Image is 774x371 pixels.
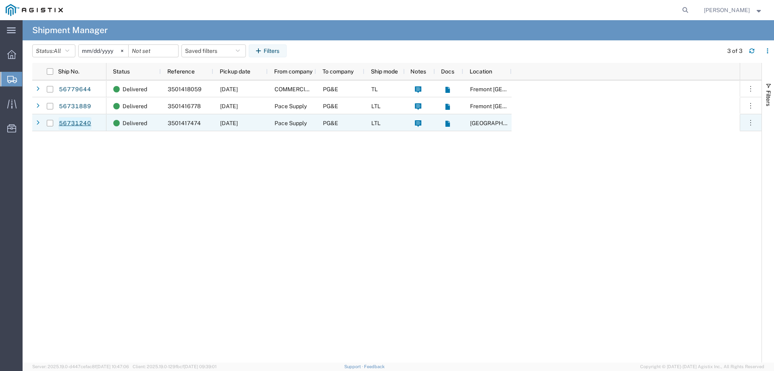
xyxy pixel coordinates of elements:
span: Status [113,68,130,75]
a: Feedback [364,364,385,369]
span: Ship No. [58,68,79,75]
a: 56731889 [58,100,92,113]
span: Pace Supply [275,120,307,126]
span: Location [470,68,492,75]
span: Delivered [123,98,147,115]
span: 3501418059 [168,86,202,92]
span: 09/15/2025 [220,86,238,92]
span: Pace Supply [275,103,307,109]
span: COMMERCIAL FILTRATION SERVICES [275,86,374,92]
span: Client: 2025.19.0-129fbcf [133,364,216,369]
button: Filters [249,44,287,57]
span: [DATE] 09:39:01 [184,364,216,369]
span: Reference [167,68,195,75]
span: Copyright © [DATE]-[DATE] Agistix Inc., All Rights Reserved [640,363,764,370]
span: 3501416778 [168,103,201,109]
img: logo [6,4,63,16]
span: Server: 2025.19.0-d447cefac8f [32,364,129,369]
input: Not set [79,45,128,57]
span: 09/12/2025 [220,103,238,109]
input: Not set [129,45,178,57]
a: Support [344,364,364,369]
span: [DATE] 10:47:06 [96,364,129,369]
span: Delivered [123,81,147,98]
a: 56731240 [58,117,92,130]
button: Saved filters [181,44,246,57]
span: Delivered [123,115,147,132]
span: Filters [765,90,772,106]
span: To company [322,68,354,75]
span: PG&E [323,120,338,126]
span: TL [371,86,378,92]
span: Ship mode [371,68,398,75]
span: 3501417474 [168,120,201,126]
button: Status:All [32,44,75,57]
span: Krista Meyers [704,6,750,15]
span: Fremont DC [470,86,551,92]
button: [PERSON_NAME] [703,5,763,15]
a: 56779644 [58,83,92,96]
span: PG&E [323,86,338,92]
span: Notes [410,68,426,75]
span: Docs [441,68,454,75]
span: LTL [371,103,381,109]
span: Fremont DC [470,103,551,109]
h4: Shipment Manager [32,20,108,40]
span: From company [274,68,312,75]
span: All [54,48,61,54]
div: 3 of 3 [727,47,743,55]
span: Pickup date [220,68,250,75]
span: 09/12/2025 [220,120,238,126]
span: LTL [371,120,381,126]
span: Fresno DC [470,120,528,126]
span: PG&E [323,103,338,109]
